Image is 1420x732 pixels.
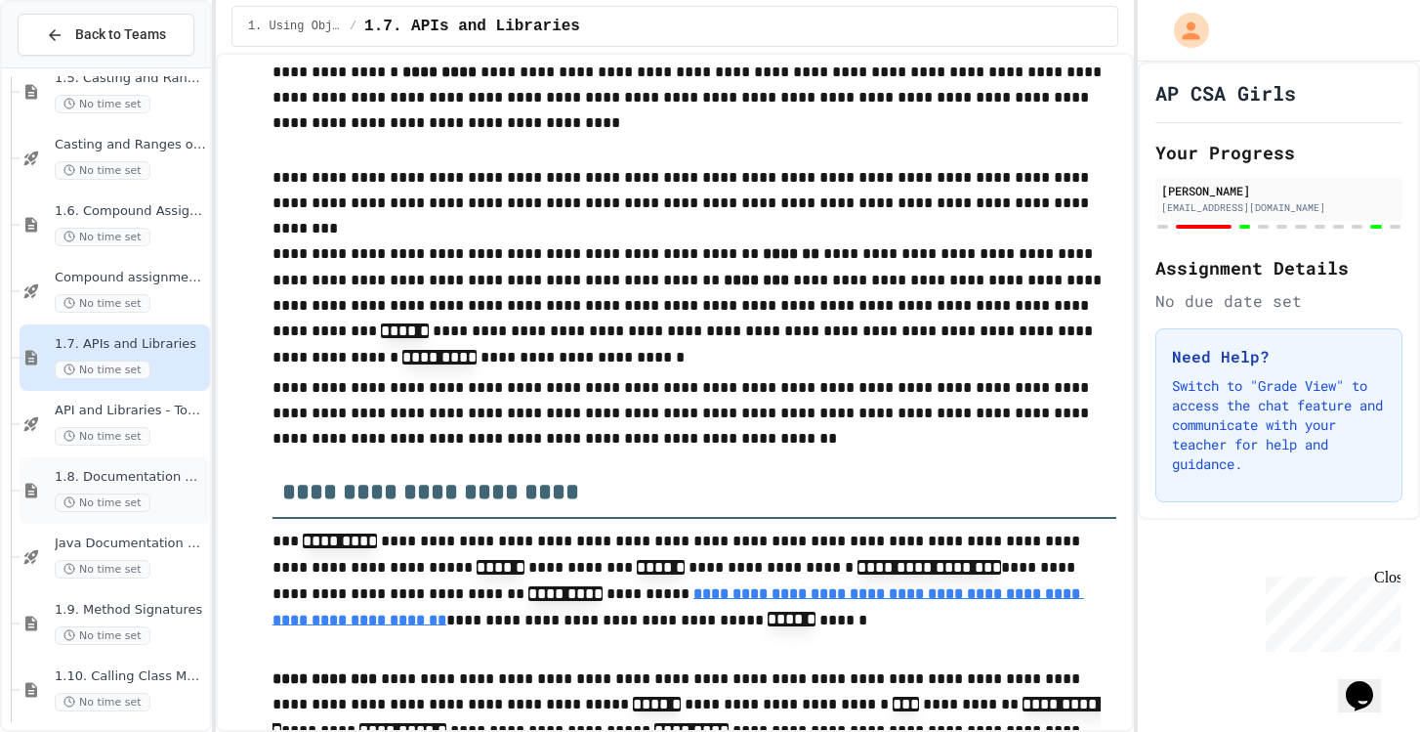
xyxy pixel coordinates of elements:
span: No time set [55,294,150,313]
h1: AP CSA Girls [1155,79,1296,107]
span: 1.7. APIs and Libraries [55,336,206,353]
button: Back to Teams [18,14,194,56]
h2: Your Progress [1155,139,1402,166]
div: [PERSON_NAME] [1161,182,1397,199]
span: 1.6. Compound Assignment Operators [55,203,206,220]
p: Switch to "Grade View" to access the chat feature and communicate with your teacher for help and ... [1172,376,1386,474]
span: 1. Using Objects and Methods [248,19,342,34]
span: Casting and Ranges of variables - Quiz [55,137,206,153]
div: Chat with us now!Close [8,8,135,124]
h2: Assignment Details [1155,254,1402,281]
span: No time set [55,361,150,379]
iframe: chat widget [1258,569,1400,652]
span: Java Documentation with Comments - Topic 1.8 [55,536,206,552]
span: 1.7. APIs and Libraries [364,15,580,38]
span: 1.8. Documentation with Comments and Preconditions [55,469,206,486]
iframe: chat widget [1338,654,1400,712]
span: No time set [55,161,150,180]
span: 1.10. Calling Class Methods [55,668,206,685]
span: No time set [55,693,150,711]
div: My Account [1153,8,1214,53]
div: [EMAIL_ADDRESS][DOMAIN_NAME] [1161,200,1397,215]
h3: Need Help? [1172,345,1386,368]
span: API and Libraries - Topic 1.7 [55,403,206,419]
span: Compound assignment operators - Quiz [55,270,206,286]
span: No time set [55,95,150,113]
span: No time set [55,626,150,645]
span: No time set [55,228,150,246]
span: 1.9. Method Signatures [55,602,206,619]
span: Back to Teams [75,24,166,45]
span: 1.5. Casting and Ranges of Values [55,70,206,87]
span: No time set [55,560,150,579]
span: No time set [55,427,150,446]
span: No time set [55,494,150,512]
div: No due date set [1155,289,1402,313]
span: / [350,19,356,34]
